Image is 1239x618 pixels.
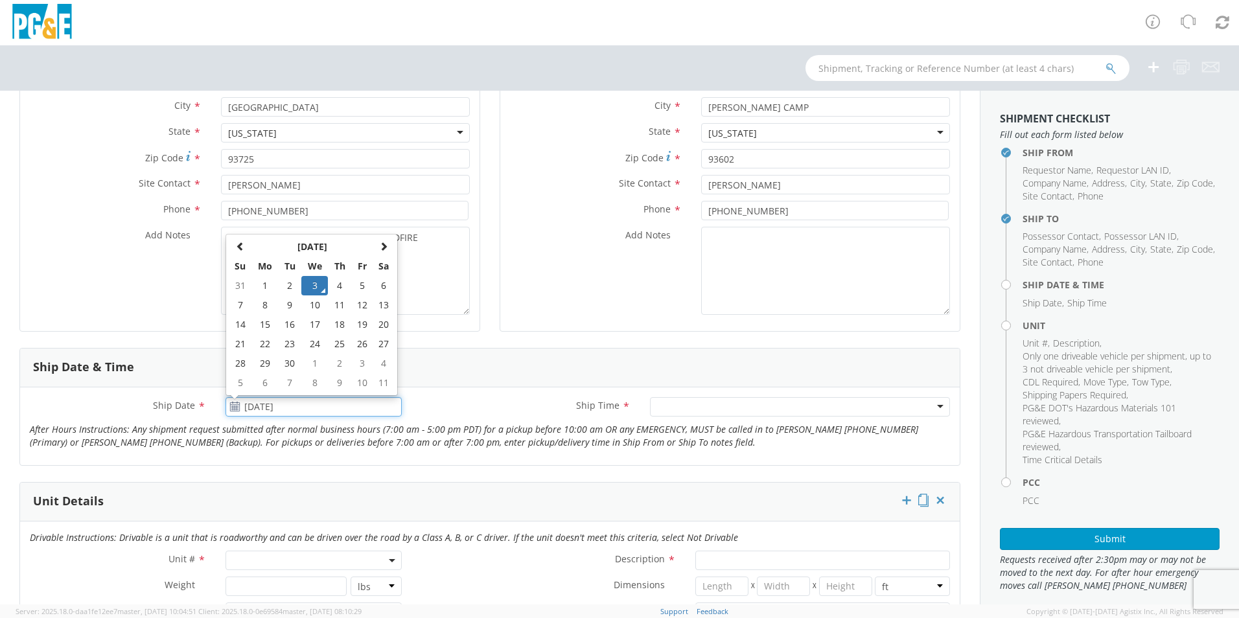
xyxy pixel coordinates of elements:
td: 26 [351,334,373,354]
span: X [810,577,819,596]
span: Ship Date [153,399,195,411]
span: Requests received after 2:30pm may or may not be moved to the next day. For after hour emergency ... [1000,553,1220,592]
span: City [1130,243,1145,255]
span: PG&E DOT's Hazardous Materials 101 reviewed [1023,402,1176,427]
h4: Ship To [1023,214,1220,223]
span: Add Notes [145,229,191,241]
li: , [1150,177,1174,190]
span: CDL Required [1023,376,1078,388]
span: Site Contact [139,177,191,189]
span: Site Contact [1023,190,1072,202]
span: Only one driveable vehicle per shipment, up to 3 not driveable vehicle per shipment [1023,350,1211,375]
td: 6 [251,373,279,393]
span: Description [1053,337,1100,349]
td: 22 [251,334,279,354]
td: 7 [229,295,251,315]
td: 1 [301,354,329,373]
span: Possessor Contact [1023,230,1099,242]
a: Feedback [697,606,728,616]
td: 17 [301,315,329,334]
span: Weight [165,578,195,591]
span: Phone [1078,256,1104,268]
span: Move Type [1083,376,1127,388]
td: 24 [301,334,329,354]
td: 19 [351,315,373,334]
li: , [1023,177,1089,190]
h4: Unit [1023,321,1220,330]
span: Ship Date [1023,297,1062,309]
td: 5 [229,373,251,393]
li: , [1023,164,1093,177]
strong: Shipment Checklist [1000,111,1110,126]
li: , [1023,256,1074,269]
li: , [1104,230,1179,243]
span: Unit # [168,553,195,565]
th: Select Month [251,237,373,257]
span: City [174,99,191,111]
li: , [1023,297,1064,310]
span: Address [1092,177,1125,189]
h4: Ship From [1023,148,1220,157]
td: 3 [301,276,329,295]
span: City [654,99,671,111]
span: Time Critical Details [1023,453,1102,466]
span: Zip Code [1177,177,1213,189]
li: , [1132,376,1172,389]
input: Length [695,577,748,596]
td: 30 [279,354,301,373]
td: 29 [251,354,279,373]
span: PG&E Hazardous Transportation Tailboard reviewed [1023,428,1192,453]
th: We [301,257,329,276]
span: Previous Month [236,242,245,251]
h3: Ship Date & Time [33,361,134,374]
h4: PCC [1023,477,1220,487]
th: Fr [351,257,373,276]
th: Th [328,257,351,276]
span: Description [615,553,665,565]
td: 2 [279,276,301,295]
td: 27 [373,334,395,354]
span: Phone [1078,190,1104,202]
span: Ship Time [576,399,619,411]
td: 8 [301,373,329,393]
span: Phone [163,203,191,215]
img: pge-logo-06675f144f4cfa6a6814.png [10,4,75,42]
td: 8 [251,295,279,315]
th: Mo [251,257,279,276]
span: Dimensions [614,578,665,591]
td: 21 [229,334,251,354]
span: X [748,577,758,596]
li: , [1023,337,1050,350]
span: Company Name [1023,177,1087,189]
span: Fill out each form listed below [1000,128,1220,141]
td: 14 [229,315,251,334]
span: Zip Code [1177,243,1213,255]
li: , [1023,350,1216,376]
li: , [1023,190,1074,203]
li: , [1023,230,1101,243]
li: , [1177,177,1215,190]
a: Support [660,606,688,616]
li: , [1130,243,1147,256]
span: PCC [1023,494,1039,507]
span: Ship Time [1067,297,1107,309]
span: master, [DATE] 08:10:29 [283,606,362,616]
button: Submit [1000,528,1220,550]
td: 1 [251,276,279,295]
li: , [1023,428,1216,453]
span: Requestor LAN ID [1096,164,1169,176]
li: , [1096,164,1171,177]
td: 28 [229,354,251,373]
span: Site Contact [1023,256,1072,268]
td: 9 [328,373,351,393]
td: 10 [301,295,329,315]
h4: Ship Date & Time [1023,280,1220,290]
span: State [168,125,191,137]
td: 2 [328,354,351,373]
li: , [1130,177,1147,190]
span: State [1150,177,1172,189]
td: 4 [328,276,351,295]
td: 11 [328,295,351,315]
div: [US_STATE] [228,127,277,140]
input: Shipment, Tracking or Reference Number (at least 4 chars) [805,55,1129,81]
